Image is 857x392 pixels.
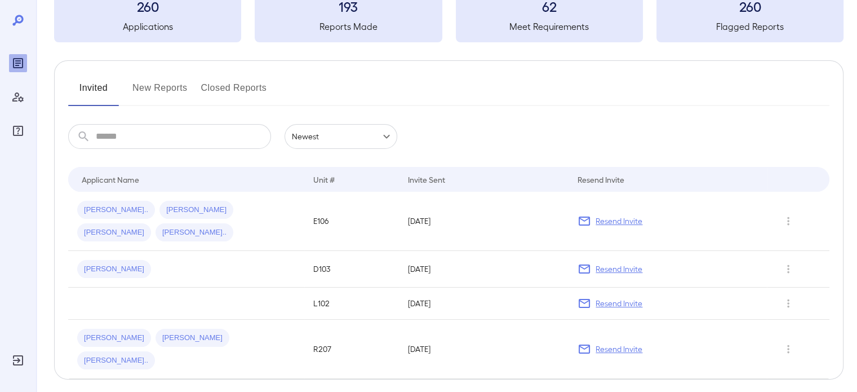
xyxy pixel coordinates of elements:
span: [PERSON_NAME] [77,264,151,275]
p: Resend Invite [596,298,642,309]
button: Row Actions [779,294,797,312]
span: [PERSON_NAME] [156,333,229,343]
button: Row Actions [779,340,797,358]
div: Invite Sent [408,173,445,186]
button: Closed Reports [201,79,267,106]
div: Manage Users [9,88,27,106]
div: Reports [9,54,27,72]
div: Newest [285,124,397,149]
div: Applicant Name [82,173,139,186]
td: [DATE] [399,320,569,379]
td: L102 [304,288,399,320]
span: [PERSON_NAME] [77,333,151,343]
p: Resend Invite [596,263,642,275]
td: [DATE] [399,251,569,288]
button: Invited [68,79,119,106]
p: Resend Invite [596,343,642,355]
td: D103 [304,251,399,288]
td: [DATE] [399,192,569,251]
td: E106 [304,192,399,251]
div: Log Out [9,351,27,369]
td: [DATE] [399,288,569,320]
span: [PERSON_NAME] [77,227,151,238]
h5: Flagged Reports [656,20,843,33]
td: R207 [304,320,399,379]
span: [PERSON_NAME].. [156,227,233,238]
div: FAQ [9,122,27,140]
h5: Meet Requirements [456,20,643,33]
div: Resend Invite [578,173,624,186]
h5: Reports Made [255,20,442,33]
span: [PERSON_NAME].. [77,355,155,366]
p: Resend Invite [596,215,642,227]
span: [PERSON_NAME] [159,205,233,215]
div: Unit # [313,173,335,186]
h5: Applications [54,20,241,33]
button: New Reports [132,79,188,106]
button: Row Actions [779,212,797,230]
span: [PERSON_NAME].. [77,205,155,215]
button: Row Actions [779,260,797,278]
